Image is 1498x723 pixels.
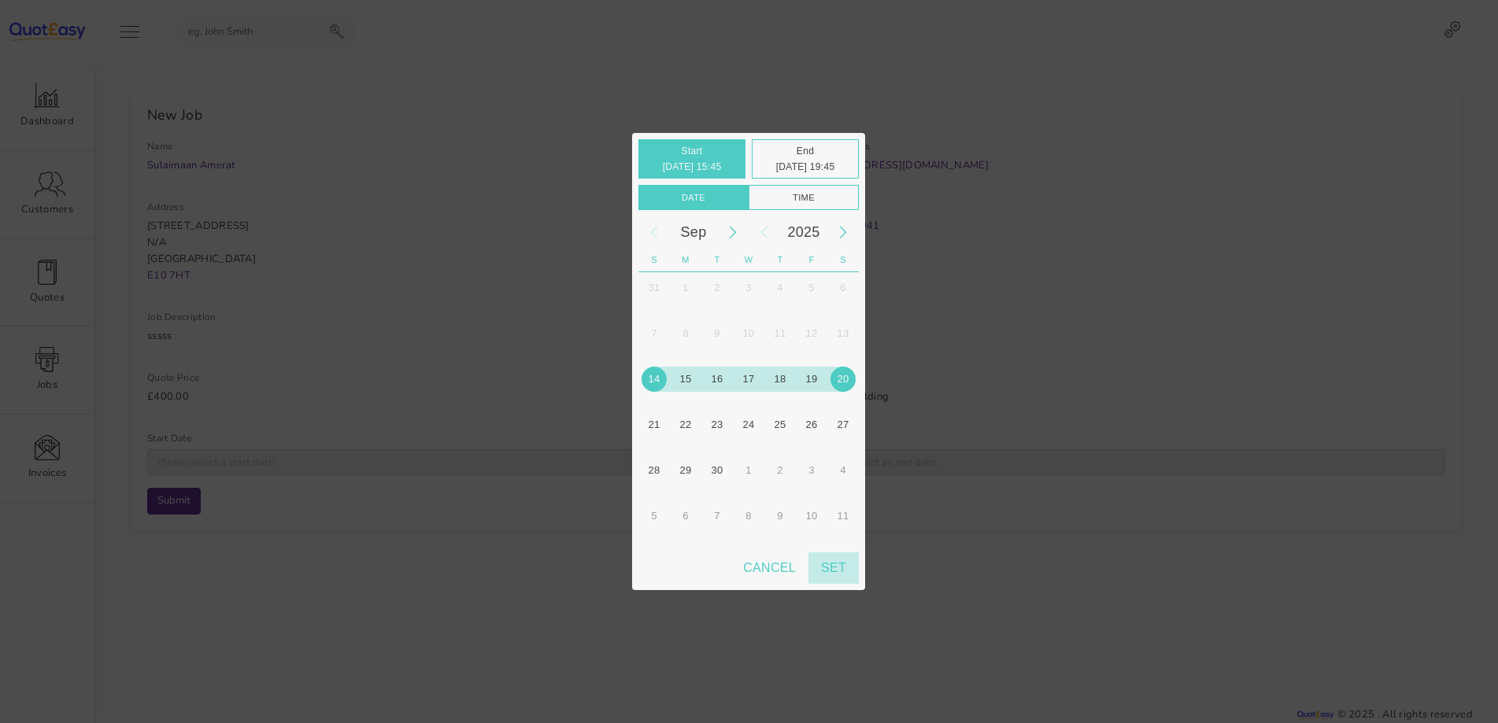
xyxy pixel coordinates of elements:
div: Thursday, October 2 [764,455,796,500]
div: Friday, September 26 [796,409,827,455]
div: 2 [767,458,793,483]
div: Friday, October 3 [796,455,827,500]
div: 1 [736,458,761,483]
div: Tuesday, September 23 [701,409,733,455]
div: 6 [673,504,698,529]
div: End [752,139,859,179]
div: 2025 [780,216,827,248]
div: 3 [736,275,761,301]
div: Monday [670,248,701,272]
div: Thursday, September 4 [764,272,796,318]
div: Saturday, September 6 [827,272,859,318]
div: 18 [767,367,793,392]
div: Thursday [764,248,796,272]
div: Wednesday [733,248,764,272]
div: 2 [705,275,730,301]
div: Time [749,185,859,210]
div: Monday, September 1 [670,272,701,318]
div: 4 [767,275,793,301]
div: Start [638,139,745,179]
div: Wednesday, September 17 [733,363,764,409]
div: Wednesday, October 8 [733,500,764,546]
div: Today, Sunday, September 14 [638,363,670,409]
div: Set [808,552,859,584]
div: Next Month [714,213,752,251]
div: Tuesday, September 9 [701,318,733,363]
div: 7 [642,321,667,346]
div: Monday, September 22 [670,409,701,455]
div: 27 [830,412,856,437]
div: Tuesday [701,248,733,272]
div: 8 [673,321,698,346]
div: 21 [642,412,667,437]
div: 3 [799,458,824,483]
div: Thursday, September 25 [764,409,796,455]
div: 5 [642,504,667,529]
div: Friday, September 12 [796,318,827,363]
div: 4 [830,458,856,483]
div: Sunday, October 5 [638,500,670,546]
div: Friday, September 19 [796,363,827,409]
div: Tuesday, September 2 [701,272,733,318]
div: Friday [796,248,827,272]
div: 7 [705,504,730,529]
div: 9 [767,504,793,529]
div: Thursday, September 18 [764,363,796,409]
div: Saturday, October 4 [827,455,859,500]
div: Monday, September 29 [670,455,701,500]
div: 20 [830,367,856,392]
div: 30 [705,458,730,483]
div: Friday, October 10 [796,500,827,546]
div: 29 [673,458,698,483]
div: 5 [799,275,824,301]
div: 9 [705,321,730,346]
div: Next Year [824,213,862,251]
div: Sunday [638,248,670,272]
div: 11 [830,504,856,529]
div: Saturday, September 13 [827,318,859,363]
div: Cancel [731,552,808,584]
div: Wednesday, September 24 [733,409,764,455]
div: Friday, September 5 [796,272,827,318]
div: [DATE] 19:45 [756,159,855,175]
div: Previous Month [635,213,673,251]
div: Saturday, October 11 [827,500,859,546]
div: 26 [799,412,824,437]
div: Thursday, October 9 [764,500,796,546]
div: Sunday, August 31 [638,272,670,318]
div: 28 [642,458,667,483]
div: 19 [799,367,824,392]
div: 1 [673,275,698,301]
div: 10 [799,504,824,529]
div: Saturday [827,248,859,272]
div: Monday, September 8 [670,318,701,363]
div: Saturday, September 20 [827,363,859,409]
div: Date [638,185,749,210]
div: Monday, September 15 [670,363,701,409]
div: 22 [673,412,698,437]
div: 10 [736,321,761,346]
div: 25 [767,412,793,437]
div: Wednesday, September 10 [733,318,764,363]
div: 16 [705,367,730,392]
div: Tuesday, October 7 [701,500,733,546]
div: Saturday, September 27 [827,409,859,455]
div: Sunday, September 7 [638,318,670,363]
div: 6 [830,275,856,301]
div: Wednesday, September 3 [733,272,764,318]
div: Thursday, September 11 [764,318,796,363]
div: Sunday, September 28 [638,455,670,500]
div: 31 [642,275,667,301]
div: 14 [642,367,667,392]
div: 11 [767,321,793,346]
div: Sunday, September 21 [638,409,670,455]
div: Monday, October 6 [670,500,701,546]
div: Previous Year [745,213,783,251]
div: 12 [799,321,824,346]
div: 13 [830,321,856,346]
div: 15 [673,367,698,392]
div: 17 [736,367,761,392]
div: 23 [705,412,730,437]
div: [DATE] 15:45 [642,159,742,175]
div: 8 [736,504,761,529]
